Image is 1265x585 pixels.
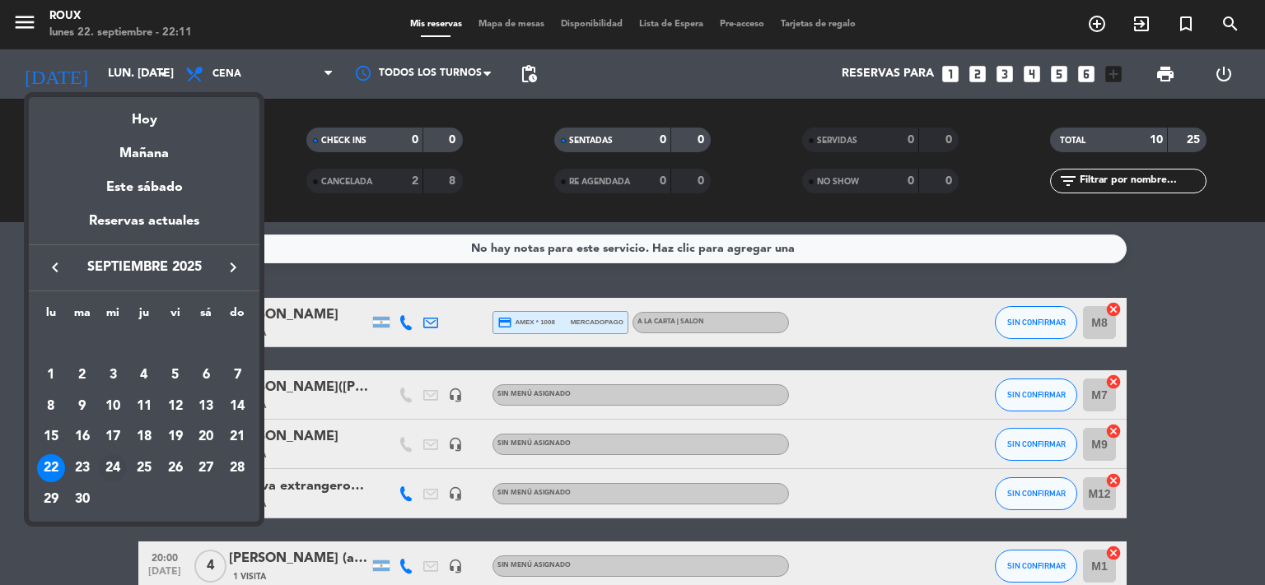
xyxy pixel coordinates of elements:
[68,392,96,420] div: 9
[128,453,160,484] td: 25 de septiembre de 2025
[161,392,189,420] div: 12
[130,392,158,420] div: 11
[35,360,67,391] td: 1 de septiembre de 2025
[223,258,243,277] i: keyboard_arrow_right
[161,454,189,482] div: 26
[160,360,191,391] td: 5 de septiembre de 2025
[67,421,98,453] td: 16 de septiembre de 2025
[40,257,70,278] button: keyboard_arrow_left
[68,454,96,482] div: 23
[160,304,191,329] th: viernes
[222,391,253,422] td: 14 de septiembre de 2025
[222,360,253,391] td: 7 de septiembre de 2025
[223,423,251,451] div: 21
[160,453,191,484] td: 26 de septiembre de 2025
[192,454,220,482] div: 27
[67,484,98,515] td: 30 de septiembre de 2025
[35,304,67,329] th: lunes
[37,423,65,451] div: 15
[99,392,127,420] div: 10
[218,257,248,278] button: keyboard_arrow_right
[223,361,251,389] div: 7
[192,423,220,451] div: 20
[97,304,128,329] th: miércoles
[222,421,253,453] td: 21 de septiembre de 2025
[29,165,259,211] div: Este sábado
[97,453,128,484] td: 24 de septiembre de 2025
[130,423,158,451] div: 18
[99,361,127,389] div: 3
[35,328,253,360] td: SEP.
[29,131,259,165] div: Mañana
[97,391,128,422] td: 10 de septiembre de 2025
[97,421,128,453] td: 17 de septiembre de 2025
[70,257,218,278] span: septiembre 2025
[68,485,96,513] div: 30
[191,304,222,329] th: sábado
[35,453,67,484] td: 22 de septiembre de 2025
[35,484,67,515] td: 29 de septiembre de 2025
[160,391,191,422] td: 12 de septiembre de 2025
[97,360,128,391] td: 3 de septiembre de 2025
[99,423,127,451] div: 17
[191,360,222,391] td: 6 de septiembre de 2025
[191,453,222,484] td: 27 de septiembre de 2025
[67,360,98,391] td: 2 de septiembre de 2025
[29,97,259,131] div: Hoy
[45,258,65,277] i: keyboard_arrow_left
[35,421,67,453] td: 15 de septiembre de 2025
[130,361,158,389] div: 4
[37,485,65,513] div: 29
[68,423,96,451] div: 16
[68,361,96,389] div: 2
[160,421,191,453] td: 19 de septiembre de 2025
[37,392,65,420] div: 8
[161,361,189,389] div: 5
[128,360,160,391] td: 4 de septiembre de 2025
[37,361,65,389] div: 1
[161,423,189,451] div: 19
[37,454,65,482] div: 22
[99,454,127,482] div: 24
[223,392,251,420] div: 14
[67,453,98,484] td: 23 de septiembre de 2025
[130,454,158,482] div: 25
[222,453,253,484] td: 28 de septiembre de 2025
[192,361,220,389] div: 6
[29,211,259,244] div: Reservas actuales
[191,391,222,422] td: 13 de septiembre de 2025
[67,304,98,329] th: martes
[128,391,160,422] td: 11 de septiembre de 2025
[128,421,160,453] td: 18 de septiembre de 2025
[191,421,222,453] td: 20 de septiembre de 2025
[223,454,251,482] div: 28
[222,304,253,329] th: domingo
[35,391,67,422] td: 8 de septiembre de 2025
[192,392,220,420] div: 13
[128,304,160,329] th: jueves
[67,391,98,422] td: 9 de septiembre de 2025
